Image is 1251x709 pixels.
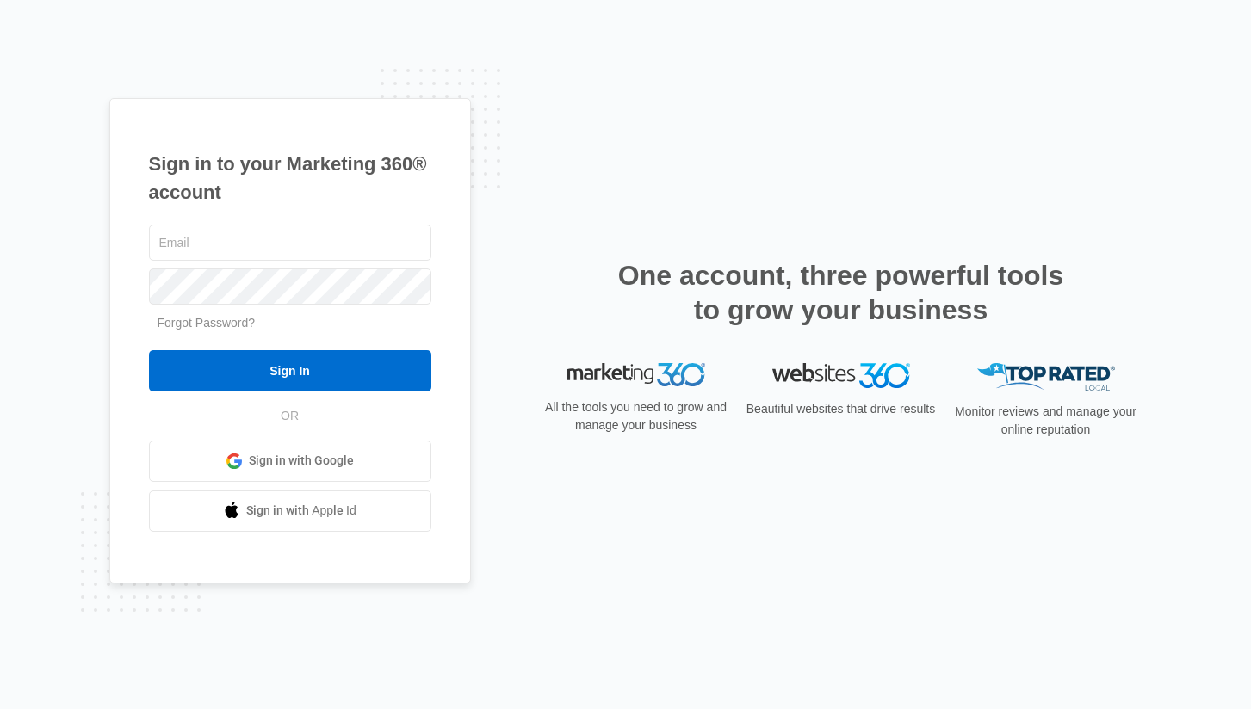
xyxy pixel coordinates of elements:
[567,363,705,387] img: Marketing 360
[158,316,256,330] a: Forgot Password?
[249,452,354,470] span: Sign in with Google
[950,403,1143,439] p: Monitor reviews and manage your online reputation
[149,441,431,482] a: Sign in with Google
[540,398,733,435] p: All the tools you need to grow and manage your business
[246,502,356,520] span: Sign in with Apple Id
[613,258,1069,327] h2: One account, three powerful tools to grow your business
[745,400,938,418] p: Beautiful websites that drive results
[977,363,1115,391] img: Top Rated Local
[149,490,431,532] a: Sign in with Apple Id
[149,150,431,207] h1: Sign in to your Marketing 360® account
[269,407,311,425] span: OR
[772,363,910,388] img: Websites 360
[149,225,431,261] input: Email
[149,350,431,391] input: Sign In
